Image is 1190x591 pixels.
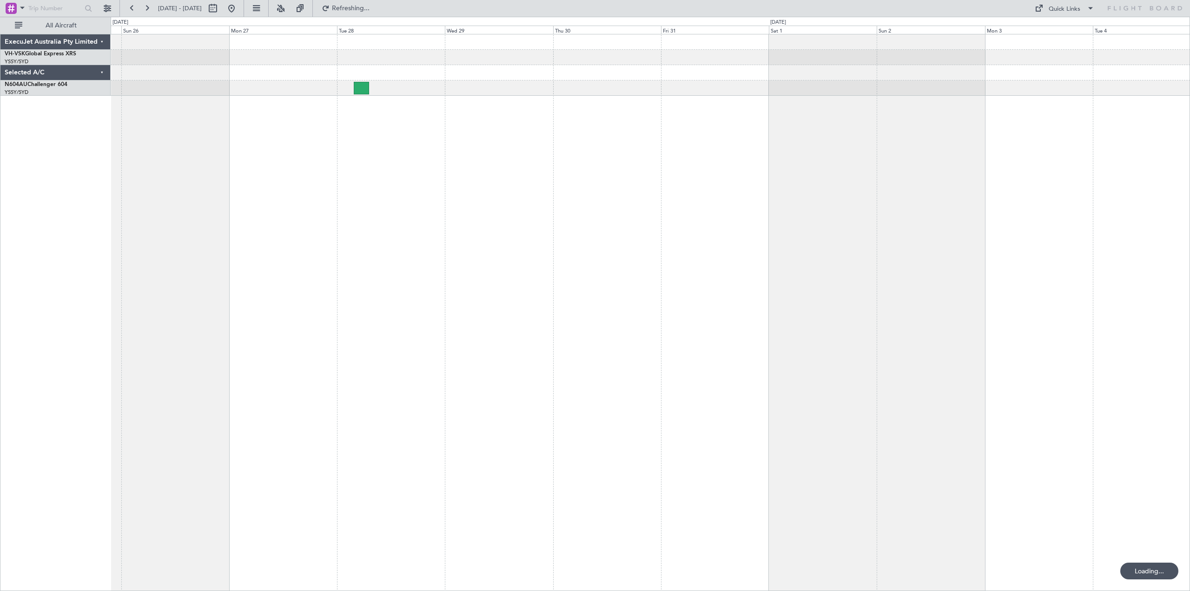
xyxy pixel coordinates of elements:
[445,26,553,34] div: Wed 29
[5,82,27,87] span: N604AU
[661,26,769,34] div: Fri 31
[1030,1,1099,16] button: Quick Links
[770,19,786,27] div: [DATE]
[24,22,98,29] span: All Aircraft
[1120,563,1178,579] div: Loading...
[5,51,76,57] a: VH-VSKGlobal Express XRS
[1049,5,1080,14] div: Quick Links
[985,26,1093,34] div: Mon 3
[877,26,985,34] div: Sun 2
[28,1,82,15] input: Trip Number
[158,4,202,13] span: [DATE] - [DATE]
[10,18,101,33] button: All Aircraft
[121,26,229,34] div: Sun 26
[331,5,370,12] span: Refreshing...
[553,26,661,34] div: Thu 30
[5,58,28,65] a: YSSY/SYD
[5,89,28,96] a: YSSY/SYD
[769,26,877,34] div: Sat 1
[317,1,373,16] button: Refreshing...
[5,51,25,57] span: VH-VSK
[112,19,128,27] div: [DATE]
[337,26,445,34] div: Tue 28
[5,82,67,87] a: N604AUChallenger 604
[229,26,337,34] div: Mon 27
